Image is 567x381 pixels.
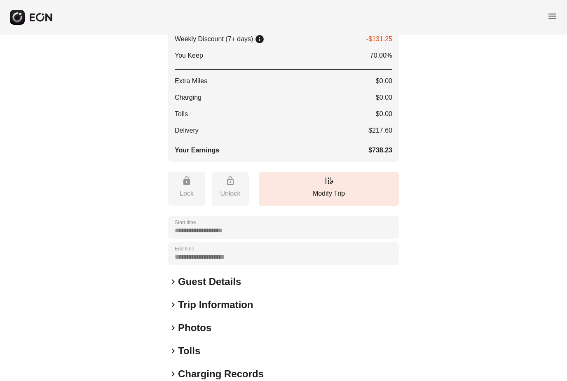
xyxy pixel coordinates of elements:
[178,322,211,335] h2: Photos
[175,51,203,61] span: You Keep
[178,368,264,381] h2: Charging Records
[175,126,199,136] span: Delivery
[259,172,399,206] button: Modify Trip
[168,369,178,379] span: keyboard_arrow_right
[175,93,201,103] span: Charging
[178,345,200,358] h2: Tolls
[547,11,557,21] span: menu
[366,35,392,44] p: -$131.25
[168,277,178,287] span: keyboard_arrow_right
[178,299,253,312] h2: Trip Information
[178,276,241,289] h2: Guest Details
[376,93,392,103] span: $0.00
[255,35,265,44] span: info
[168,323,178,333] span: keyboard_arrow_right
[263,189,395,199] p: Modify Trip
[175,146,219,156] span: Your Earnings
[324,176,334,186] span: edit_road
[368,146,392,156] span: $738.23
[376,77,392,86] span: $0.00
[168,346,178,356] span: keyboard_arrow_right
[376,110,392,119] span: $0.00
[168,300,178,310] span: keyboard_arrow_right
[370,51,392,61] span: 70.00%
[175,77,207,86] span: Extra Miles
[175,35,253,44] p: Weekly Discount (7+ days)
[175,110,188,119] span: Tolls
[368,126,392,136] span: $217.60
